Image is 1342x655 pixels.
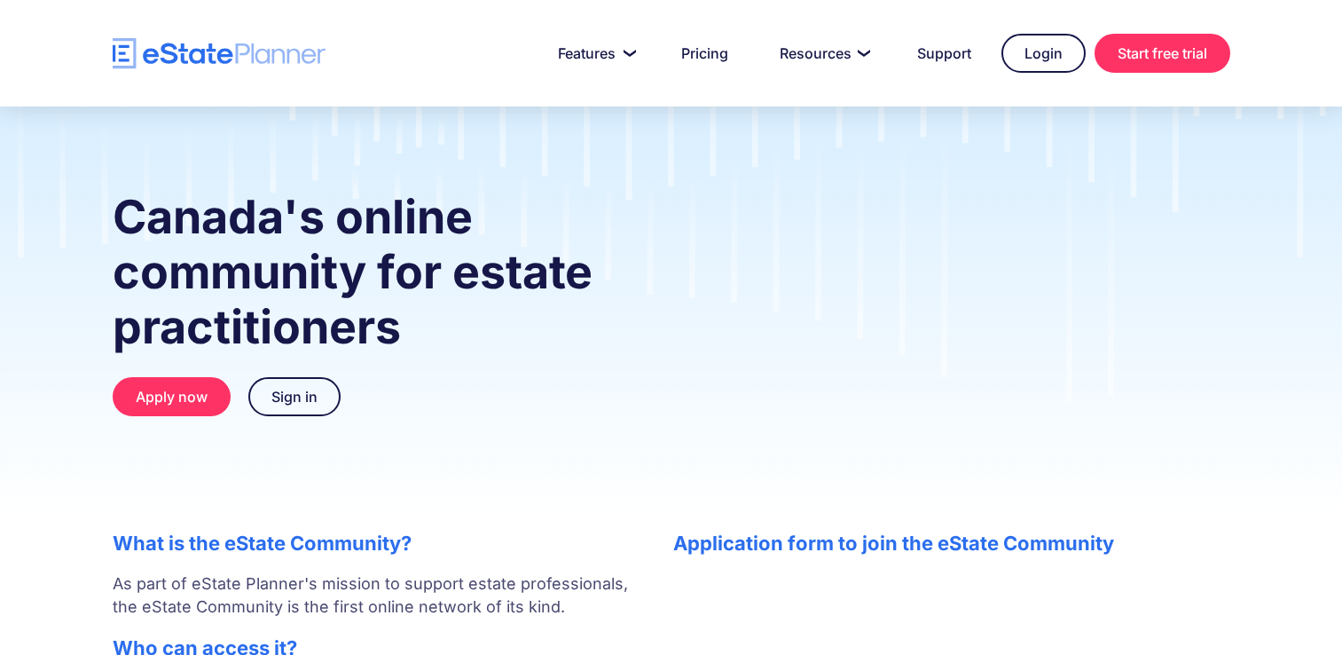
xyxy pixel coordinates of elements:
[660,36,749,71] a: Pricing
[896,36,993,71] a: Support
[673,532,1230,555] h2: Application form to join the eState Community
[1095,34,1230,73] a: Start free trial
[1001,34,1086,73] a: Login
[113,572,638,619] p: As part of eState Planner's mission to support estate professionals, the eState Community is the ...
[113,377,231,416] a: Apply now
[113,532,638,555] h2: What is the eState Community?
[248,377,341,416] a: Sign in
[113,38,326,69] a: home
[758,36,887,71] a: Resources
[113,189,593,355] strong: Canada's online community for estate practitioners
[537,36,651,71] a: Features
